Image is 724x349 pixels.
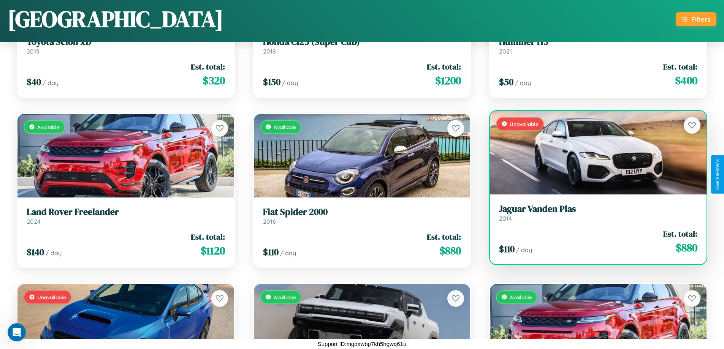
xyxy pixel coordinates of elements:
div: Filters [691,15,710,23]
span: / day [282,79,298,87]
h3: Jaguar Vanden Plas [499,204,697,215]
a: Jaguar Vanden Plas2014 [499,204,697,222]
span: Est. total: [427,61,461,72]
span: Est. total: [191,61,225,72]
span: Est. total: [427,231,461,242]
iframe: Intercom live chat [8,323,26,341]
span: Available [510,294,532,300]
span: $ 110 [263,246,279,258]
span: $ 110 [499,243,515,255]
span: Unavailable [37,294,66,300]
span: 2019 [27,47,40,55]
span: $ 880 [676,240,697,255]
span: Unavailable [510,121,539,127]
span: / day [515,79,531,87]
h3: Land Rover Freelander [27,207,225,218]
span: $ 40 [27,76,41,88]
p: Support ID: mgdxwbp7kh5hgwq61u [318,339,407,349]
span: 2021 [499,47,512,55]
span: $ 1120 [201,243,225,258]
span: $ 880 [439,243,461,258]
span: 2014 [499,215,512,222]
a: Land Rover Freelander2024 [27,207,225,225]
span: Available [37,124,60,130]
span: Est. total: [663,61,697,72]
span: $ 140 [27,246,44,258]
span: Available [274,124,296,130]
a: Hummer H32021 [499,36,697,55]
a: Honda C125 (Super Cub)2018 [263,36,461,55]
h3: Fiat Spider 2000 [263,207,461,218]
span: $ 50 [499,76,513,88]
span: 2024 [27,218,41,225]
span: / day [46,249,62,257]
span: $ 150 [263,76,280,88]
button: Filters [676,12,716,26]
div: Give Feedback [715,159,720,190]
span: / day [43,79,59,87]
span: / day [280,249,296,257]
span: $ 1200 [435,73,461,88]
h3: Toyota Scion xD [27,36,225,47]
span: Est. total: [191,231,225,242]
span: 2016 [263,218,276,225]
a: Fiat Spider 20002016 [263,207,461,225]
span: Available [274,294,296,300]
a: Toyota Scion xD2019 [27,36,225,55]
span: $ 400 [675,73,697,88]
h3: Honda C125 (Super Cub) [263,36,461,47]
span: $ 320 [203,73,225,88]
span: Est. total: [663,228,697,239]
h1: [GEOGRAPHIC_DATA] [8,3,223,35]
span: 2018 [263,47,276,55]
h3: Hummer H3 [499,36,697,47]
span: / day [516,246,532,254]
